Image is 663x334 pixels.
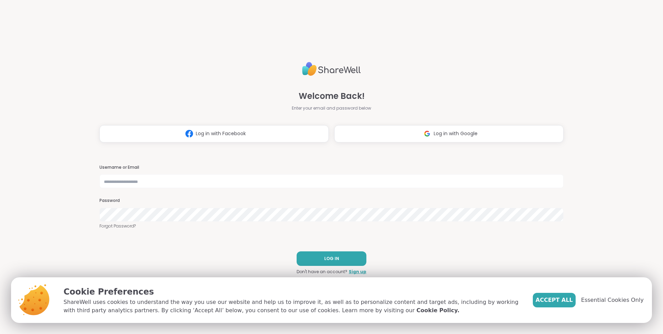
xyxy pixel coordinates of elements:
[297,269,347,275] span: Don't have an account?
[536,296,573,304] span: Accept All
[324,256,339,262] span: LOG IN
[99,125,329,142] button: Log in with Facebook
[581,296,644,304] span: Essential Cookies Only
[64,298,522,315] p: ShareWell uses cookies to understand the way you use our website and help us to improve it, as we...
[292,105,371,111] span: Enter your email and password below
[434,130,478,137] span: Log in with Google
[421,127,434,140] img: ShareWell Logomark
[416,306,459,315] a: Cookie Policy.
[99,198,564,204] h3: Password
[297,251,366,266] button: LOG IN
[183,127,196,140] img: ShareWell Logomark
[334,125,564,142] button: Log in with Google
[99,223,564,229] a: Forgot Password?
[299,90,365,102] span: Welcome Back!
[196,130,246,137] span: Log in with Facebook
[349,269,366,275] a: Sign up
[99,165,564,170] h3: Username or Email
[533,293,576,307] button: Accept All
[302,59,361,79] img: ShareWell Logo
[64,286,522,298] p: Cookie Preferences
